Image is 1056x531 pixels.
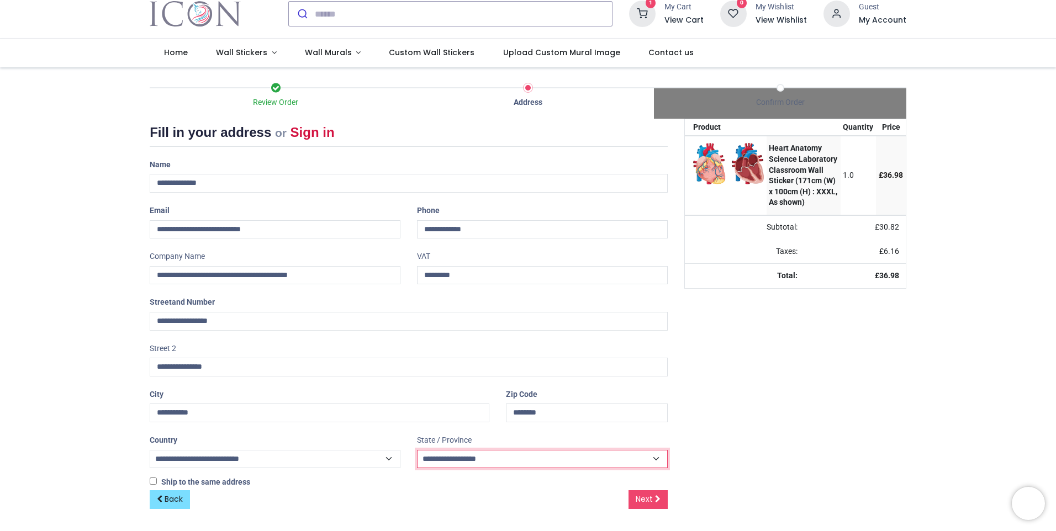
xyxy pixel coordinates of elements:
input: Ship to the same address [150,477,157,485]
img: 9bKXW7AAAABklEQVQDAI5d1Pn+tV0mAAAAAElFTkSuQmCC [693,143,764,184]
a: Sign in [291,125,335,140]
div: Confirm Order [654,97,906,108]
span: Back [165,493,183,505]
strong: Heart Anatomy Science Laboratory Classroom Wall Sticker (171cm (W) x 100cm (H) : XXXL, As shown) [769,144,837,206]
strong: £ [875,271,899,280]
th: Price [876,119,906,136]
a: Wall Murals [291,39,375,67]
span: Fill in your address [150,125,271,140]
label: Country [150,431,177,450]
a: My Account [859,15,906,26]
a: 1 [629,9,656,18]
span: Next [636,493,653,505]
span: £ [879,171,903,179]
label: Company Name [150,247,205,266]
label: Phone [417,201,440,220]
span: Upload Custom Mural Image [503,47,620,58]
a: Back [150,490,190,509]
span: Wall Stickers [216,47,267,58]
button: Submit [289,2,315,26]
span: 36.98 [883,171,903,179]
th: Product [685,119,767,136]
span: Wall Murals [305,47,352,58]
span: 36.98 [879,271,899,280]
span: Contact us [648,47,694,58]
label: Street [150,293,215,312]
div: Address [402,97,654,108]
span: and Number [172,298,215,306]
div: My Wishlist [756,2,807,13]
label: City [150,385,163,404]
div: 1.0 [843,170,873,181]
label: Email [150,201,170,220]
small: or [275,126,287,139]
label: Zip Code [506,385,537,404]
label: Ship to the same address [150,477,250,488]
div: My Cart [664,2,704,13]
span: £ [879,247,899,256]
label: Name [150,156,171,174]
a: 0 [720,9,747,18]
span: £ [875,222,899,231]
span: Custom Wall Stickers [389,47,474,58]
a: View Cart [664,15,704,26]
span: Home [164,47,188,58]
a: View Wishlist [756,15,807,26]
strong: Total: [777,271,798,280]
label: VAT [417,247,430,266]
th: Quantity [841,119,877,136]
a: Wall Stickers [202,39,291,67]
td: Taxes: [685,240,804,264]
span: 6.16 [884,247,899,256]
label: State / Province [417,431,472,450]
span: 30.82 [879,222,899,231]
td: Subtotal: [685,215,804,240]
div: Guest [859,2,906,13]
iframe: Brevo live chat [1012,487,1045,520]
div: Review Order [150,97,402,108]
a: Next [629,490,668,509]
label: Street 2 [150,339,176,358]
